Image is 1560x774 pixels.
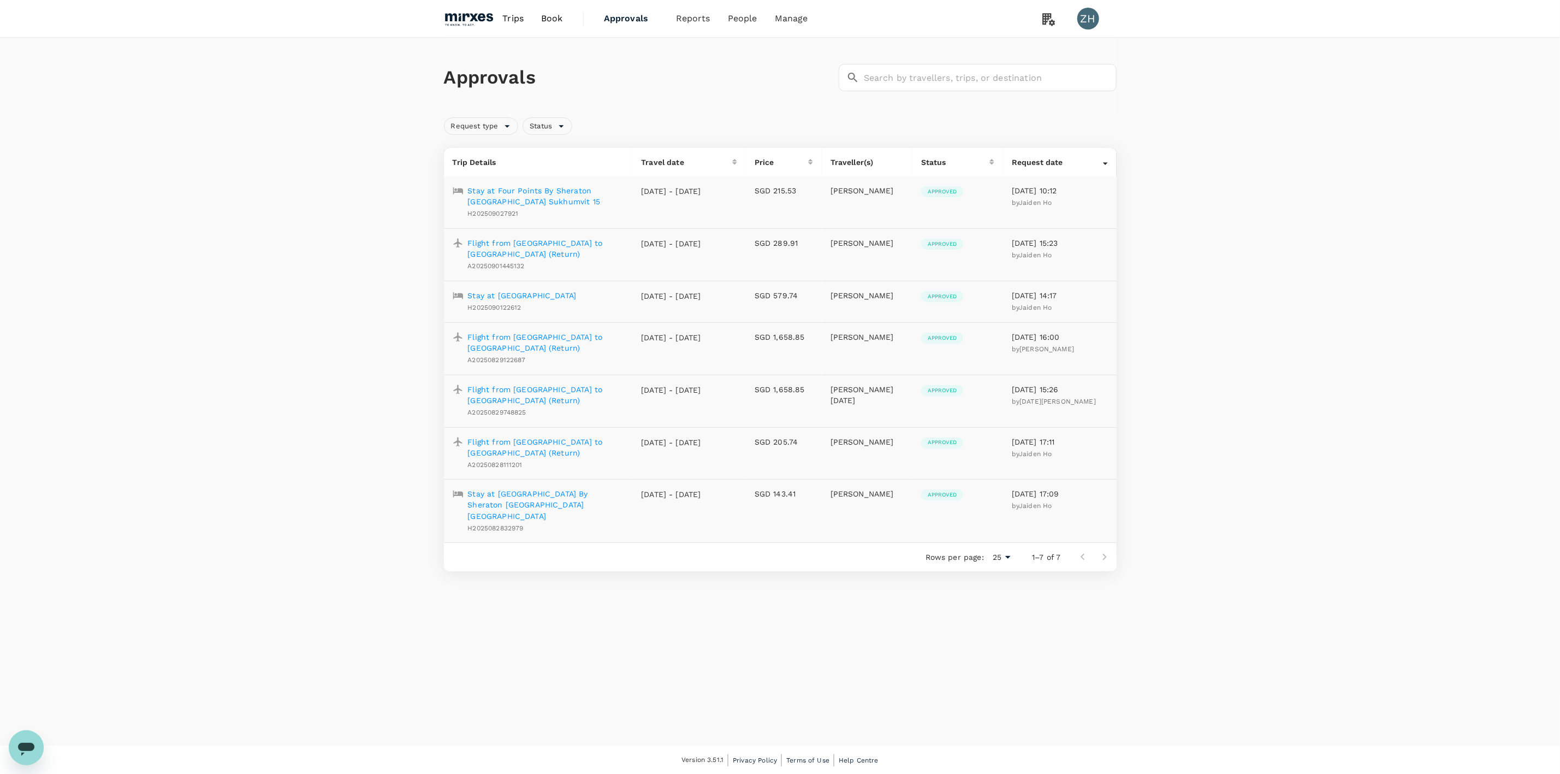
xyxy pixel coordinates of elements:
a: Privacy Policy [733,754,777,766]
p: SGD 215.53 [755,185,813,196]
a: Terms of Use [786,754,829,766]
iframe: Button to launch messaging window [9,730,44,765]
span: Manage [775,12,808,25]
span: A20250901445132 [468,262,525,270]
p: Traveller(s) [831,157,904,168]
div: Travel date [641,157,732,168]
p: [DATE] - [DATE] [641,186,701,197]
p: [DATE] 15:26 [1012,384,1108,395]
p: [DATE] 16:00 [1012,332,1108,342]
div: Request date [1012,157,1103,168]
span: Privacy Policy [733,757,777,764]
span: by [1012,251,1052,259]
a: Stay at [GEOGRAPHIC_DATA] By Sheraton [GEOGRAPHIC_DATA] [GEOGRAPHIC_DATA] [468,488,624,521]
span: A20250829748825 [468,409,526,416]
p: [DATE] 15:23 [1012,238,1108,249]
p: [PERSON_NAME] [831,332,904,342]
span: Approved [921,439,963,446]
p: [DATE] - [DATE] [641,291,701,302]
span: Help Centre [839,757,879,764]
span: Request type [444,121,505,132]
div: Price [755,157,808,168]
p: SGD 143.41 [755,488,813,499]
p: Rows per page: [926,552,984,563]
div: 25 [988,550,1015,565]
span: Jaiden Ho [1019,251,1052,259]
span: by [1012,199,1052,206]
span: [DATE][PERSON_NAME] [1019,398,1096,405]
p: [DATE] - [DATE] [641,437,701,448]
span: Jaiden Ho [1019,502,1052,510]
div: Status [523,117,572,135]
a: Flight from [GEOGRAPHIC_DATA] to [GEOGRAPHIC_DATA] (Return) [468,238,624,259]
span: People [728,12,757,25]
span: Version 3.51.1 [681,755,723,766]
span: Jaiden Ho [1019,199,1052,206]
span: Approved [921,240,963,248]
span: H2025090122612 [468,304,521,311]
p: 1–7 of 7 [1032,552,1060,563]
a: Stay at Four Points By Sheraton [GEOGRAPHIC_DATA] Sukhumvit 15 [468,185,624,207]
a: Flight from [GEOGRAPHIC_DATA] to [GEOGRAPHIC_DATA] (Return) [468,332,624,353]
p: [DATE] - [DATE] [641,238,701,249]
span: Approved [921,188,963,196]
span: Terms of Use [786,757,829,764]
span: Reports [676,12,710,25]
span: Approved [921,491,963,499]
p: [DATE] - [DATE] [641,385,701,395]
span: by [1012,502,1052,510]
p: [DATE] - [DATE] [641,332,701,343]
p: [PERSON_NAME] [831,436,904,447]
span: by [1012,398,1096,405]
span: by [1012,345,1074,353]
span: H2025082832979 [468,524,524,532]
span: Book [541,12,563,25]
p: [PERSON_NAME] [831,238,904,249]
span: by [1012,450,1052,458]
h1: Approvals [444,66,834,89]
p: SGD 579.74 [755,290,813,301]
p: Trip Details [453,157,624,168]
div: Status [921,157,989,168]
p: [DATE] 14:17 [1012,290,1108,301]
span: Jaiden Ho [1019,304,1052,311]
p: SGD 1,658.85 [755,332,813,342]
p: [DATE] 17:11 [1012,436,1108,447]
span: Status [523,121,559,132]
p: [DATE] 17:09 [1012,488,1108,499]
div: ZH [1077,8,1099,29]
p: [PERSON_NAME] [831,185,904,196]
a: Stay at [GEOGRAPHIC_DATA] [468,290,577,301]
a: Flight from [GEOGRAPHIC_DATA] to [GEOGRAPHIC_DATA] (Return) [468,384,624,406]
span: Trips [502,12,524,25]
span: Approved [921,387,963,394]
p: SGD 205.74 [755,436,813,447]
span: Approved [921,334,963,342]
p: SGD 289.91 [755,238,813,249]
a: Flight from [GEOGRAPHIC_DATA] to [GEOGRAPHIC_DATA] (Return) [468,436,624,458]
span: Approvals [604,12,659,25]
input: Search by travellers, trips, or destination [864,64,1117,91]
p: [DATE] - [DATE] [641,489,701,500]
span: A20250829122687 [468,356,526,364]
span: by [1012,304,1052,311]
p: [DATE] 10:12 [1012,185,1108,196]
a: Help Centre [839,754,879,766]
span: A20250828111201 [468,461,523,469]
span: H202509027921 [468,210,519,217]
img: Mirxes Holding Pte Ltd [444,7,494,31]
p: [PERSON_NAME][DATE] [831,384,904,406]
span: [PERSON_NAME] [1019,345,1074,353]
p: SGD 1,658.85 [755,384,813,395]
div: Request type [444,117,519,135]
span: Approved [921,293,963,300]
span: Jaiden Ho [1019,450,1052,458]
p: [PERSON_NAME] [831,488,904,499]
